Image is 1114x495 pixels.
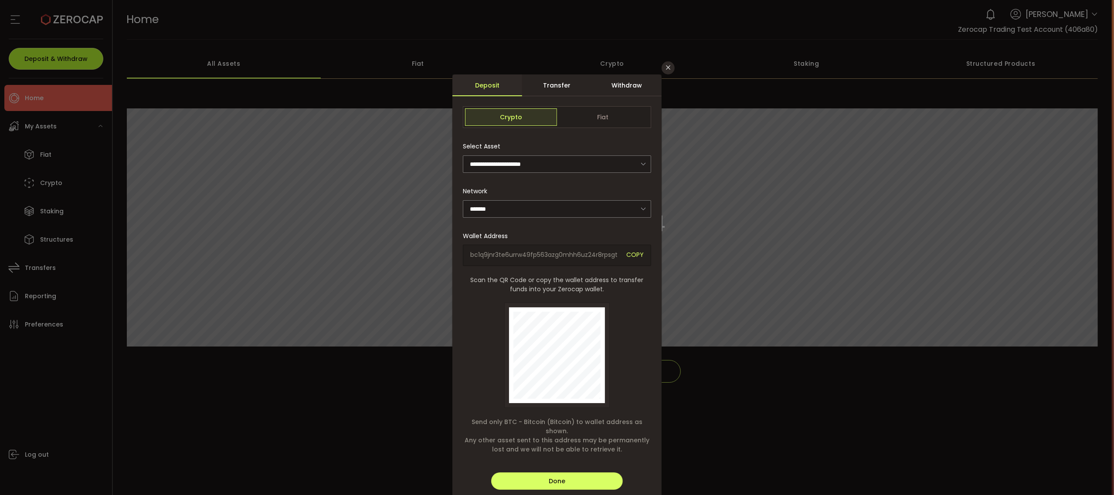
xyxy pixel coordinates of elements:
span: Send only BTC - Bitcoin (Bitcoin) to wallet address as shown. [463,418,651,436]
span: Done [549,477,565,485]
div: Deposit [452,74,522,96]
iframe: Chat Widget [1070,453,1114,495]
div: Withdraw [592,74,662,96]
span: Scan the QR Code or copy the wallet address to transfer funds into your Zerocap wallet. [463,276,651,294]
label: Wallet Address [463,232,513,240]
span: Any other asset sent to this address may be permanently lost and we will not be able to retrieve it. [463,436,651,454]
span: COPY [626,250,644,260]
button: Done [491,472,623,490]
div: Transfer [522,74,592,96]
label: Network [463,187,492,195]
span: Crypto [465,108,557,126]
button: Close [662,61,675,74]
span: Fiat [557,108,649,126]
label: Select Asset [463,142,506,151]
span: bc1q9jnr3te6urrw49fp563azg0mhh6uz24r8rpsgt [470,250,620,260]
